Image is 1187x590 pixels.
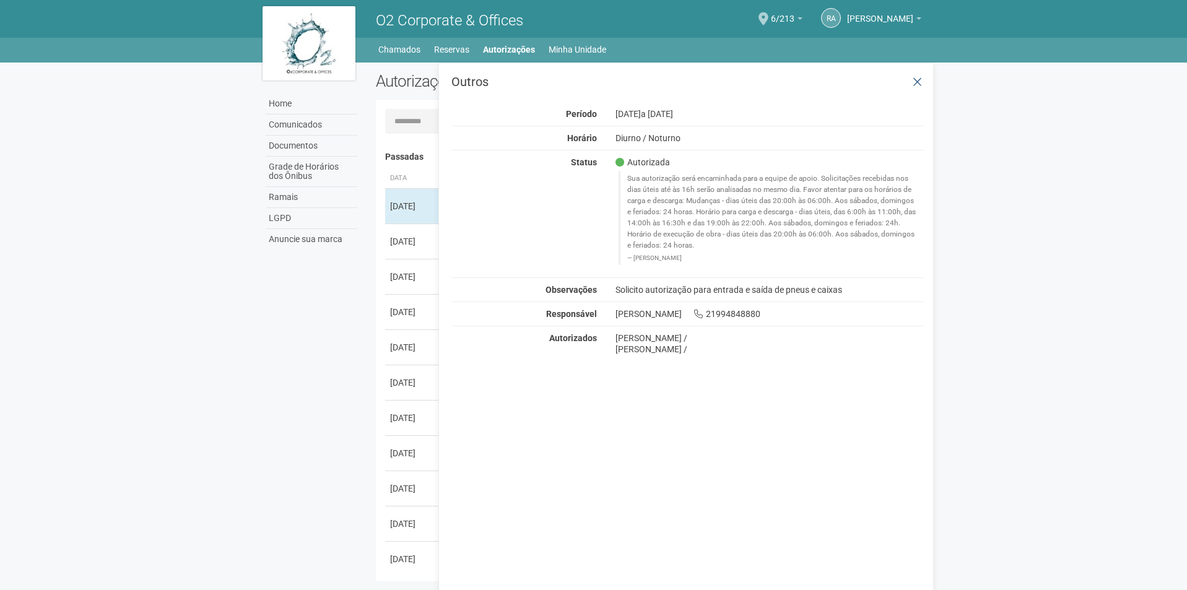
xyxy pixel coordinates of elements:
div: [DATE] [390,200,436,212]
a: Reservas [434,41,469,58]
a: Comunicados [266,115,357,136]
div: [DATE] [390,271,436,283]
th: Data [385,168,441,189]
span: O2 Corporate & Offices [376,12,523,29]
div: [DATE] [390,341,436,354]
footer: [PERSON_NAME] [627,254,918,262]
a: Minha Unidade [549,41,606,58]
strong: Horário [567,133,597,143]
a: Anuncie sua marca [266,229,357,249]
span: ROSANGELA APARECIDA SANTOS HADDAD [847,2,913,24]
strong: Status [571,157,597,167]
a: Chamados [378,41,420,58]
div: [DATE] [390,306,436,318]
img: logo.jpg [263,6,355,80]
a: Autorizações [483,41,535,58]
a: Home [266,93,357,115]
a: Ramais [266,187,357,208]
div: [DATE] [390,412,436,424]
h3: Outros [451,76,924,88]
a: [PERSON_NAME] [847,15,921,25]
h4: Passadas [385,152,916,162]
a: RA [821,8,841,28]
div: [DATE] [390,235,436,248]
a: LGPD [266,208,357,229]
div: [DATE] [390,447,436,459]
span: 6/213 [771,2,794,24]
div: Diurno / Noturno [606,132,934,144]
div: [DATE] [390,518,436,530]
div: [DATE] [390,482,436,495]
div: [PERSON_NAME] 21994848880 [606,308,934,319]
strong: Autorizados [549,333,597,343]
div: Solicito autorização para entrada e saída de pneus e caixas [606,284,934,295]
div: [DATE] [390,376,436,389]
span: Autorizada [615,157,670,168]
a: 6/213 [771,15,802,25]
a: Documentos [266,136,357,157]
blockquote: Sua autorização será encaminhada para a equipe de apoio. Solicitações recebidas nos dias úteis at... [619,171,924,264]
strong: Período [566,109,597,119]
div: [PERSON_NAME] / [615,332,924,344]
span: a [DATE] [641,109,673,119]
div: [PERSON_NAME] / [615,344,924,355]
strong: Observações [546,285,597,295]
div: [DATE] [390,553,436,565]
div: [DATE] [606,108,934,119]
a: Grade de Horários dos Ônibus [266,157,357,187]
strong: Responsável [546,309,597,319]
h2: Autorizações [376,72,641,90]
